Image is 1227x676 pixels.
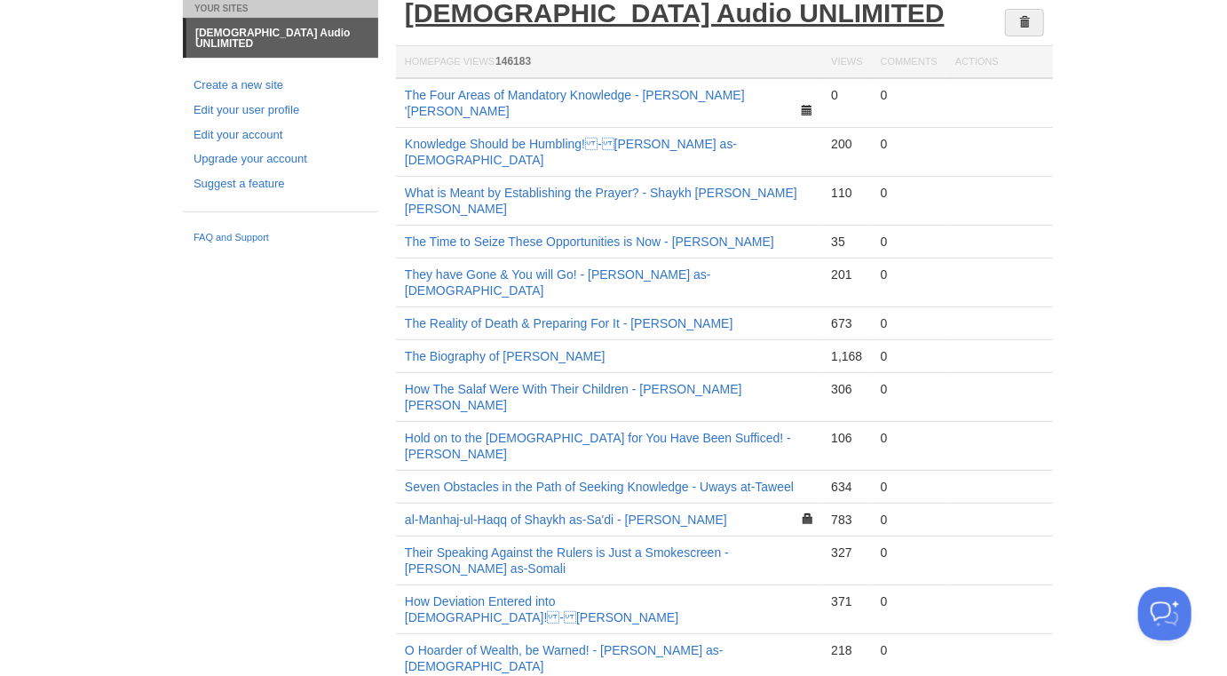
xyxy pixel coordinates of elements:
iframe: Help Scout Beacon - Open [1138,587,1191,640]
div: 306 [831,381,862,397]
div: 0 [881,136,938,152]
div: 218 [831,642,862,658]
div: 0 [881,348,938,364]
div: 0 [881,234,938,250]
a: Create a new site [194,76,368,95]
div: 783 [831,512,862,528]
div: 0 [881,479,938,495]
div: 0 [881,593,938,609]
th: Actions [946,46,1053,79]
a: Hold on to the [DEMOGRAPHIC_DATA] for You Have Been Sufficed! - [PERSON_NAME] [405,431,791,461]
a: [DEMOGRAPHIC_DATA] Audio UNLIMITED [186,19,378,58]
a: Edit your user profile [194,101,368,120]
div: 0 [831,87,862,103]
div: 0 [881,87,938,103]
a: Upgrade your account [194,150,368,169]
div: 0 [881,430,938,446]
a: O Hoarder of Wealth, be Warned! - [PERSON_NAME] as-[DEMOGRAPHIC_DATA] [405,643,724,673]
th: Comments [872,46,946,79]
th: Views [822,46,871,79]
a: The Biography of [PERSON_NAME] [405,349,606,363]
a: Suggest a feature [194,175,368,194]
div: 106 [831,430,862,446]
div: 0 [881,545,938,561]
a: What is Meant by Establishing the Prayer? - Shaykh [PERSON_NAME] [PERSON_NAME] [405,186,797,216]
a: They have Gone & You will Go! - [PERSON_NAME] as-[DEMOGRAPHIC_DATA] [405,267,711,298]
a: Seven Obstacles in the Path of Seeking Knowledge - Uways at-Taweel [405,480,794,494]
a: Their Speaking Against the Rulers is Just a Smokescreen - [PERSON_NAME] as-Somali [405,545,729,576]
div: 0 [881,185,938,201]
a: How The Salaf Were With Their Children - [PERSON_NAME] [PERSON_NAME] [405,382,742,412]
a: The Time to Seize These Opportunities is Now - [PERSON_NAME] [405,235,774,249]
div: 0 [881,642,938,658]
div: 371 [831,593,862,609]
a: Edit your account [194,126,368,145]
div: 673 [831,315,862,331]
div: 634 [831,479,862,495]
a: al-Manhaj-ul-Haqq of Shaykh as-Sa'di - [PERSON_NAME] [405,513,727,527]
th: Homepage Views [396,46,822,79]
span: 146183 [495,55,531,68]
a: FAQ and Support [194,230,368,246]
div: 1,168 [831,348,862,364]
div: 327 [831,545,862,561]
div: 0 [881,315,938,331]
a: Knowledge Should be Humbling! - [PERSON_NAME] as-[DEMOGRAPHIC_DATA] [405,137,737,167]
div: 200 [831,136,862,152]
div: 0 [881,381,938,397]
div: 0 [881,512,938,528]
div: 201 [831,266,862,282]
a: The Four Areas of Mandatory Knowledge - [PERSON_NAME] '[PERSON_NAME] [405,88,745,118]
a: The Reality of Death & Preparing For It - [PERSON_NAME] [405,316,733,330]
div: 110 [831,185,862,201]
div: 35 [831,234,862,250]
a: How Deviation Entered into [DEMOGRAPHIC_DATA]! - [PERSON_NAME] [405,594,678,624]
div: 0 [881,266,938,282]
